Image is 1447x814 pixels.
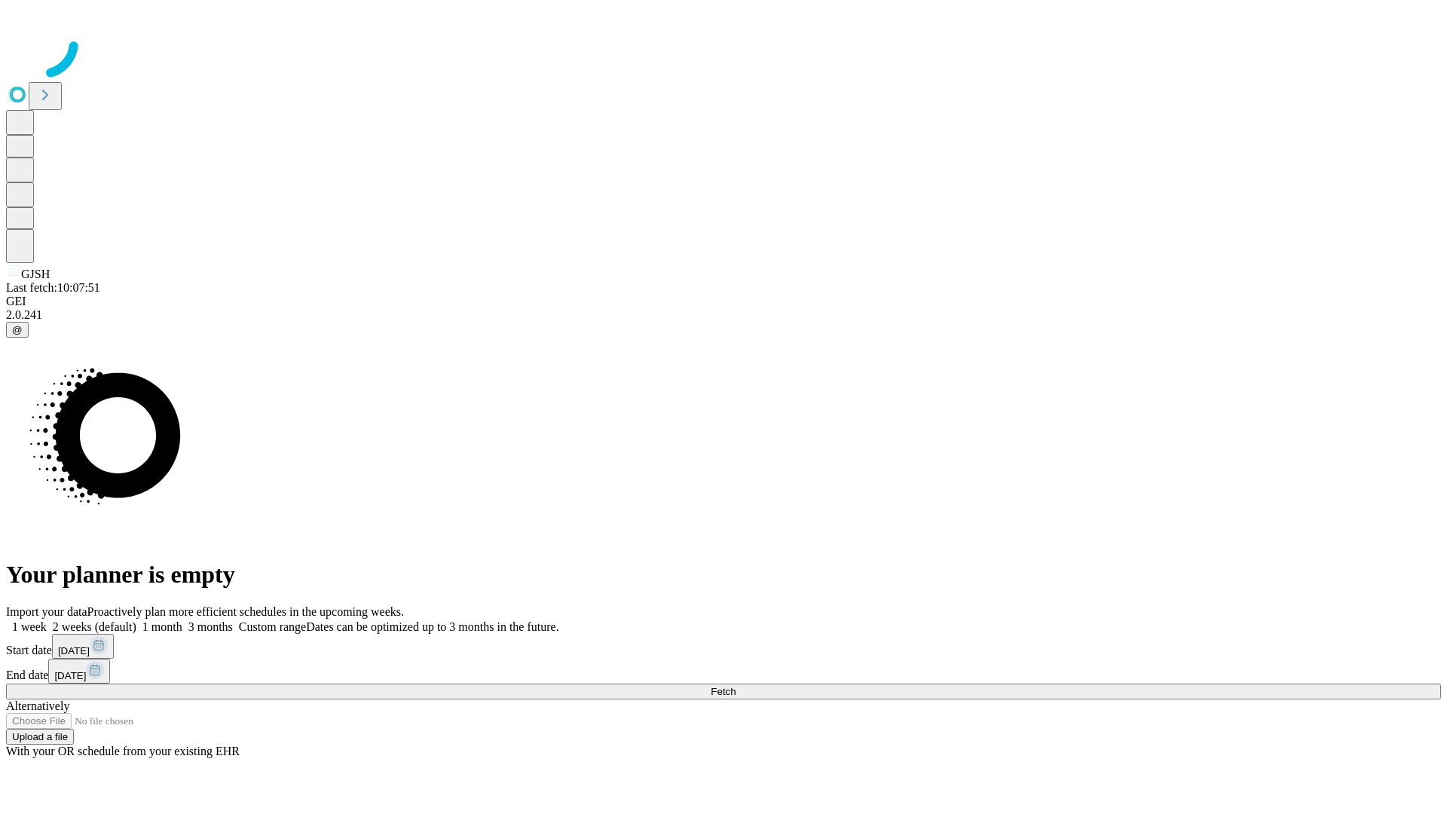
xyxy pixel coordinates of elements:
[48,659,110,684] button: [DATE]
[188,620,233,633] span: 3 months
[6,634,1441,659] div: Start date
[52,634,114,659] button: [DATE]
[6,659,1441,684] div: End date
[306,620,558,633] span: Dates can be optimized up to 3 months in the future.
[6,295,1441,308] div: GEI
[58,645,90,656] span: [DATE]
[12,324,23,335] span: @
[6,322,29,338] button: @
[6,745,240,757] span: With your OR schedule from your existing EHR
[21,268,50,280] span: GJSH
[239,620,306,633] span: Custom range
[6,281,100,294] span: Last fetch: 10:07:51
[6,605,87,618] span: Import your data
[54,670,86,681] span: [DATE]
[87,605,404,618] span: Proactively plan more efficient schedules in the upcoming weeks.
[711,686,736,697] span: Fetch
[53,620,136,633] span: 2 weeks (default)
[6,699,69,712] span: Alternatively
[6,684,1441,699] button: Fetch
[12,620,47,633] span: 1 week
[6,308,1441,322] div: 2.0.241
[6,561,1441,589] h1: Your planner is empty
[6,729,74,745] button: Upload a file
[142,620,182,633] span: 1 month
